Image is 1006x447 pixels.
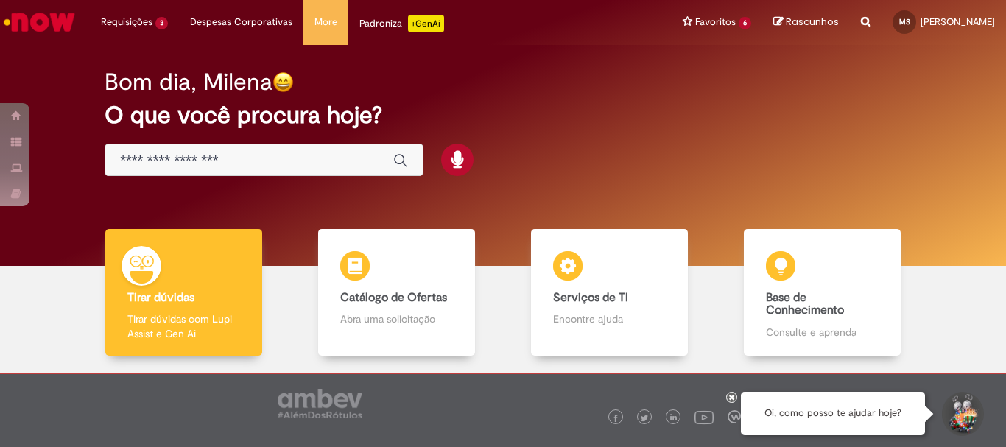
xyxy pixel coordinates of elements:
[359,15,444,32] div: Padroniza
[290,229,503,356] a: Catálogo de Ofertas Abra uma solicitação
[766,290,844,318] b: Base de Conhecimento
[340,290,447,305] b: Catálogo de Ofertas
[670,414,678,423] img: logo_footer_linkedin.png
[272,71,294,93] img: happy-face.png
[553,312,665,326] p: Encontre ajuda
[127,290,194,305] b: Tirar dúvidas
[766,325,878,339] p: Consulte e aprenda
[899,17,910,27] span: MS
[773,15,839,29] a: Rascunhos
[695,15,736,29] span: Favoritos
[739,17,751,29] span: 6
[155,17,168,29] span: 3
[278,389,362,418] img: logo_footer_ambev_rotulo_gray.png
[190,15,292,29] span: Despesas Corporativas
[314,15,337,29] span: More
[940,392,984,436] button: Iniciar Conversa de Suporte
[553,290,628,305] b: Serviços de TI
[728,410,741,423] img: logo_footer_workplace.png
[105,69,272,95] h2: Bom dia, Milena
[786,15,839,29] span: Rascunhos
[694,407,714,426] img: logo_footer_youtube.png
[716,229,929,356] a: Base de Conhecimento Consulte e aprenda
[741,392,925,435] div: Oi, como posso te ajudar hoje?
[127,312,239,341] p: Tirar dúvidas com Lupi Assist e Gen Ai
[77,229,290,356] a: Tirar dúvidas Tirar dúvidas com Lupi Assist e Gen Ai
[340,312,452,326] p: Abra uma solicitação
[1,7,77,37] img: ServiceNow
[105,102,901,128] h2: O que você procura hoje?
[612,415,619,422] img: logo_footer_facebook.png
[101,15,152,29] span: Requisições
[921,15,995,28] span: [PERSON_NAME]
[503,229,716,356] a: Serviços de TI Encontre ajuda
[641,415,648,422] img: logo_footer_twitter.png
[408,15,444,32] p: +GenAi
